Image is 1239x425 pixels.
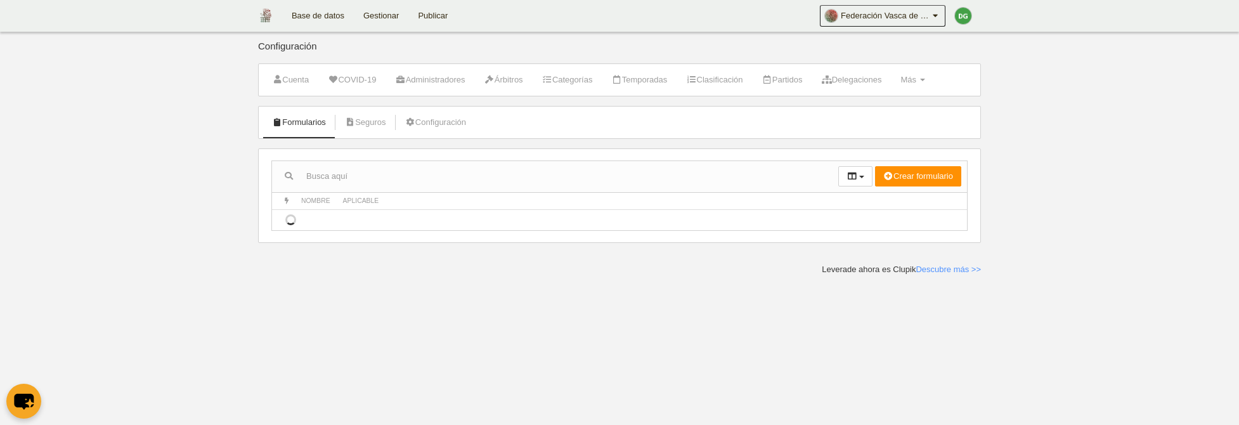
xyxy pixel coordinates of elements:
[338,113,393,132] a: Seguros
[265,70,316,89] a: Cuenta
[535,70,600,89] a: Categorías
[343,197,379,204] span: Aplicable
[259,8,272,23] img: Federación Vasca de Voleibol
[814,70,888,89] a: Delegaciones
[955,8,971,24] img: c2l6ZT0zMHgzMCZmcz05JnRleHQ9REcmYmc9NDNhMDQ3.png
[6,384,41,419] button: chat-button
[900,75,916,84] span: Más
[916,265,981,274] a: Descubre más >>
[398,113,473,132] a: Configuración
[321,70,383,89] a: COVID-19
[820,5,945,27] a: Federación Vasca de Voleibol
[477,70,530,89] a: Árbitros
[875,166,961,186] button: Crear formulario
[272,167,838,186] input: Busca aquí
[893,70,931,89] a: Más
[755,70,810,89] a: Partidos
[825,10,838,22] img: Oa2hBJ8rYK13.30x30.jpg
[258,41,981,63] div: Configuración
[679,70,749,89] a: Clasificación
[604,70,674,89] a: Temporadas
[841,10,930,22] span: Federación Vasca de Voleibol
[388,70,472,89] a: Administradores
[822,264,981,275] div: Leverade ahora es Clupik
[301,197,330,204] span: Nombre
[265,113,333,132] a: Formularios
